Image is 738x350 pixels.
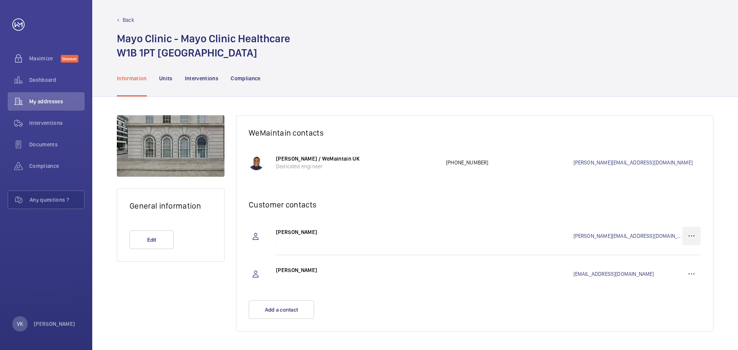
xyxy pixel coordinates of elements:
[29,162,85,170] span: Compliance
[117,32,290,60] h1: Mayo Clinic - Mayo Clinic Healthcare W1B 1PT [GEOGRAPHIC_DATA]
[130,231,174,249] button: Edit
[17,320,23,328] p: VK
[446,159,573,166] p: [PHONE_NUMBER]
[249,300,314,319] button: Add a contact
[249,200,701,209] h2: Customer contacts
[30,196,84,204] span: Any questions ?
[276,228,438,236] p: [PERSON_NAME]
[34,320,75,328] p: [PERSON_NAME]
[276,236,438,244] p: .
[123,16,134,24] p: Back
[249,128,701,138] h2: WeMaintain contacts
[117,75,147,82] p: Information
[61,55,78,63] span: Discover
[573,159,701,166] a: [PERSON_NAME][EMAIL_ADDRESS][DOMAIN_NAME]
[29,141,85,148] span: Documents
[276,155,438,163] p: [PERSON_NAME] / WeMaintain UK
[29,119,85,127] span: Interventions
[29,55,61,62] span: Maximize
[276,266,438,274] p: [PERSON_NAME]
[29,76,85,84] span: Dashboard
[130,201,212,211] h2: General information
[573,232,683,240] a: [PERSON_NAME][EMAIL_ADDRESS][DOMAIN_NAME]
[29,98,85,105] span: My addresses
[276,274,438,282] p: .
[276,163,438,170] p: Dedicated engineer
[185,75,219,82] p: Interventions
[573,270,683,278] a: [EMAIL_ADDRESS][DOMAIN_NAME]
[231,75,261,82] p: Compliance
[159,75,173,82] p: Units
